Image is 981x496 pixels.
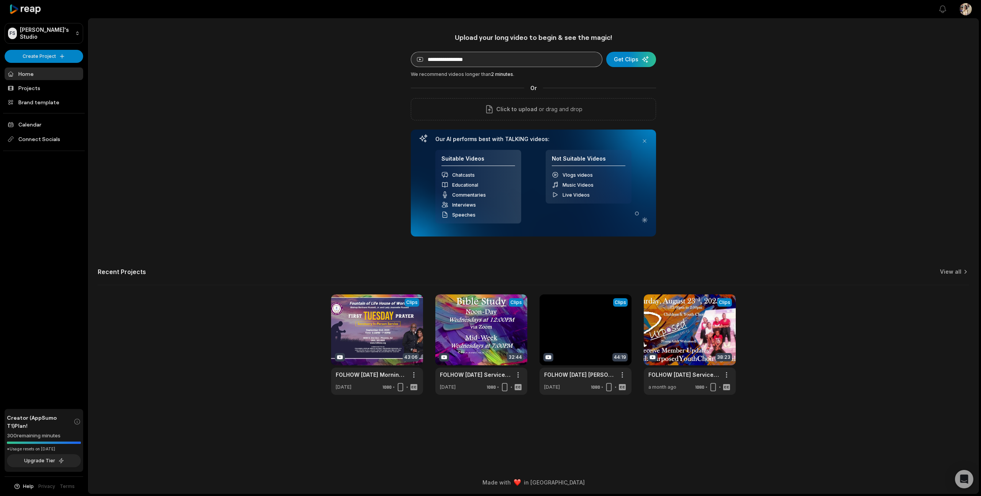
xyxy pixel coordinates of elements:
a: FOLHOW [DATE] Service "Rejoicing While Suffering" 1 [PERSON_NAME] 1:6-7 | [DATE] [648,371,719,379]
h2: Recent Projects [98,268,146,276]
span: Creator (AppSumo T1) Plan! [7,414,74,430]
img: heart emoji [514,479,521,486]
p: [PERSON_NAME]'s Studio [20,26,72,40]
a: Home [5,67,83,80]
h4: Not Suitable Videos [552,155,625,166]
button: Help [13,483,34,490]
h1: Upload your long video to begin & see the magic! [411,33,656,42]
span: Live Videos [563,192,590,198]
span: Commentaries [452,192,486,198]
span: Music Videos [563,182,594,188]
p: or drag and drop [537,105,582,114]
button: Get Clips [606,52,656,67]
div: Made with in [GEOGRAPHIC_DATA] [95,478,971,486]
a: FOLHOW [DATE] Service "Rejoicing While Suffering" Pt. 3 Romans 5:1-5 | [PERSON_NAME] [PERSON_NAME] [440,371,510,379]
div: FS [8,28,17,39]
span: Chatcasts [452,172,475,178]
div: 300 remaining minutes [7,432,81,440]
div: We recommend videos longer than . [411,71,656,78]
button: Upgrade Tier [7,454,81,467]
h4: Suitable Videos [441,155,515,166]
a: Terms [60,483,75,490]
a: Calendar [5,118,83,131]
span: Speeches [452,212,476,218]
span: Vlogs videos [563,172,593,178]
a: FOLHOW [DATE] Morning Service [DATE] [336,371,406,379]
div: Open Intercom Messenger [955,470,973,488]
a: Privacy [38,483,55,490]
span: Educational [452,182,478,188]
h3: Our AI performs best with TALKING videos: [435,136,632,143]
span: Interviews [452,202,476,208]
a: Projects [5,82,83,94]
button: Create Project [5,50,83,63]
span: Click to upload [496,105,537,114]
div: *Usage resets on [DATE] [7,446,81,452]
a: Brand template [5,96,83,108]
span: 2 minutes [491,71,513,77]
span: Help [23,483,34,490]
a: FOLHOW [DATE] [PERSON_NAME] [PERSON_NAME] [544,371,615,379]
span: Or [524,84,543,92]
span: Connect Socials [5,132,83,146]
a: View all [940,268,961,276]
